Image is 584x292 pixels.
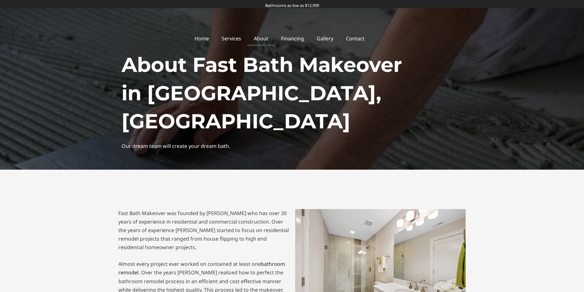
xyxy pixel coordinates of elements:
[122,51,462,136] h1: About Fast Bath Makeover in [GEOGRAPHIC_DATA], [GEOGRAPHIC_DATA]
[275,31,310,46] a: Financing
[340,31,371,46] a: Contact
[188,31,215,46] a: Home
[122,142,462,150] div: Our dream team will create your dream bath.
[118,209,289,252] p: Fast Bath Makeover was founded by [PERSON_NAME] who has over 30 years of experience in residentia...
[215,31,247,46] a: Services
[247,31,275,46] a: About
[310,31,340,46] a: Gallery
